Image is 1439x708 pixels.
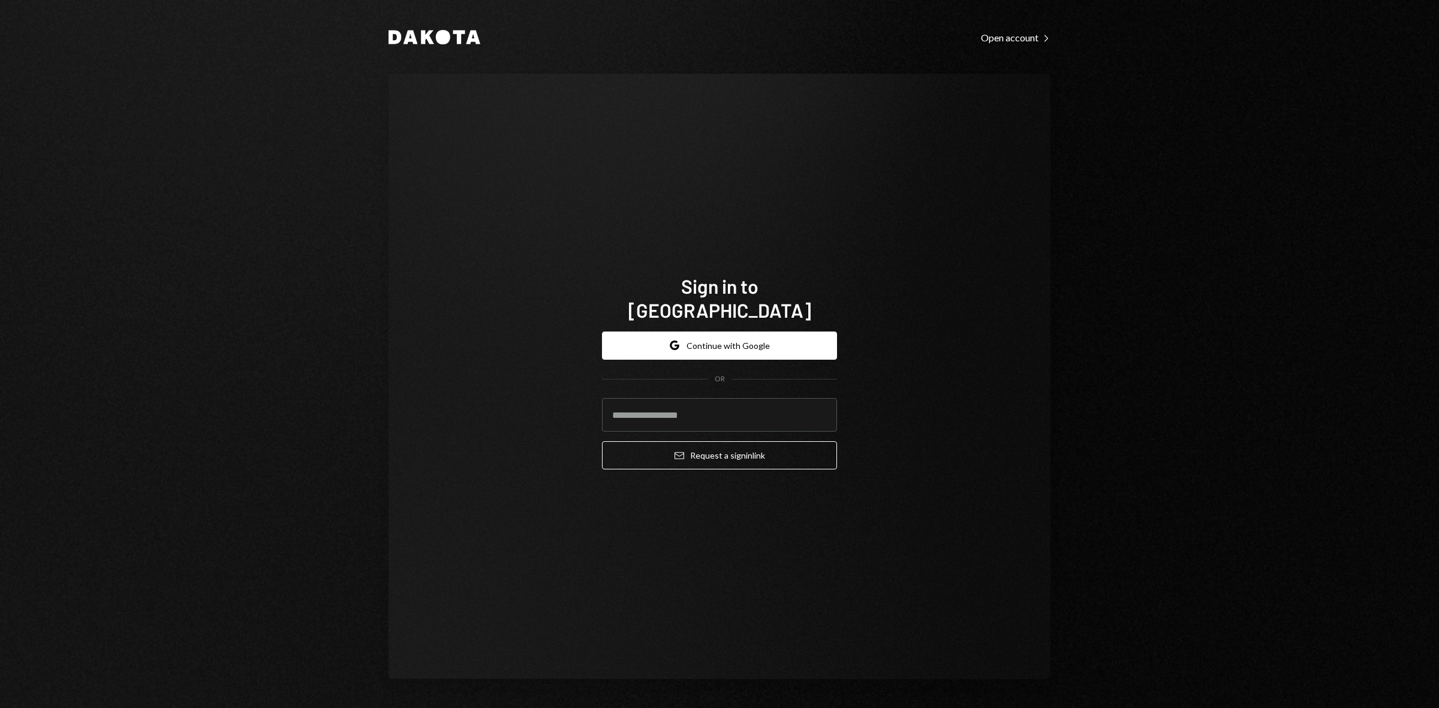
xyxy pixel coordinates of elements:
h1: Sign in to [GEOGRAPHIC_DATA] [602,274,837,322]
button: Request a signinlink [602,441,837,469]
a: Open account [981,31,1050,44]
div: Open account [981,32,1050,44]
div: OR [715,374,725,384]
button: Continue with Google [602,332,837,360]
